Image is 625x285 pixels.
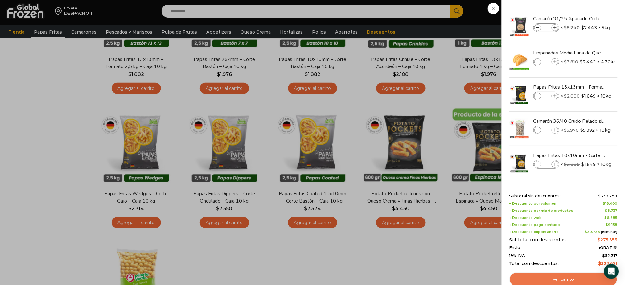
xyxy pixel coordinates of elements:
span: $ [564,93,567,99]
span: $ [605,215,607,220]
span: $ [602,253,605,258]
span: × × 4.32kg [561,58,617,66]
span: $ [598,193,601,198]
span: + Descuento cupón: ahorro [509,230,559,234]
span: - [604,209,618,213]
span: $ [581,127,583,133]
bdi: 275.353 [598,237,618,243]
input: Product quantity [542,93,551,99]
bdi: 2.000 [564,93,580,99]
span: -- [582,230,618,234]
span: $ [564,59,567,65]
span: - [602,202,618,206]
bdi: 3.442 [580,59,596,65]
span: $ [564,127,567,133]
span: $ [585,230,587,234]
span: Total con descuentos: [509,261,559,266]
span: × × 10kg [561,126,611,134]
bdi: 7.443 [582,25,597,31]
span: $ [580,59,583,65]
bdi: 5.970 [564,127,579,133]
span: 20.726 [585,230,600,234]
span: × × 10kg [561,92,612,100]
span: $ [564,25,567,30]
bdi: 8.737 [605,208,618,213]
bdi: 338.259 [598,193,618,198]
input: Product quantity [542,24,551,31]
span: ¡GRATIS! [599,245,618,250]
span: - [603,216,618,220]
span: $ [605,208,608,213]
bdi: 2.000 [564,162,580,167]
span: + Descuento por mix de productos [509,209,574,213]
span: × × 10kg [561,160,612,169]
span: $ [564,162,567,167]
bdi: 1.649 [582,161,596,167]
a: Camarón 36/40 Crudo Pelado sin Vena - Bronze - Caja 10 kg [533,118,607,125]
span: 19% IVA [509,253,525,258]
span: + Descuento web [509,216,542,220]
span: $ [582,161,584,167]
bdi: 327.671 [598,261,618,266]
bdi: 9.158 [606,223,618,227]
a: Papas Fritas 10x10mm - Corte Bastón - Caja 10 kg [533,152,607,159]
span: $ [598,237,601,243]
span: Envío [509,245,520,250]
bdi: 3.810 [564,59,578,65]
bdi: 8.240 [564,25,580,30]
bdi: 6.285 [605,215,618,220]
input: Product quantity [542,58,551,65]
a: Papas Fritas 13x13mm - Formato 2,5 kg - Caja 10 kg [533,84,607,90]
a: Camarón 31/35 Apanado Corte Mariposa - Bronze - Caja 5 kg [533,15,607,22]
span: $ [598,261,601,266]
div: Open Intercom Messenger [604,264,619,279]
span: $ [606,223,608,227]
span: Subtotal sin descuentos: [509,194,561,199]
input: Product quantity [542,127,551,134]
span: + Descuento por volumen [509,202,557,206]
span: - [604,223,618,227]
span: 52.317 [602,253,618,258]
span: × × 5kg [561,23,611,32]
bdi: 5.392 [581,127,595,133]
span: $ [582,93,584,99]
span: $ [603,201,606,206]
span: + Descuento pago contado [509,223,560,227]
bdi: 1.649 [582,93,596,99]
a: [Eliminar] [601,230,618,234]
span: Subtotal con descuentos [509,237,566,243]
span: $ [582,25,584,31]
a: Empanadas Media Luna de Queso - Caja 160 unidades [533,50,607,56]
input: Product quantity [542,161,551,168]
bdi: 18.000 [603,201,618,206]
